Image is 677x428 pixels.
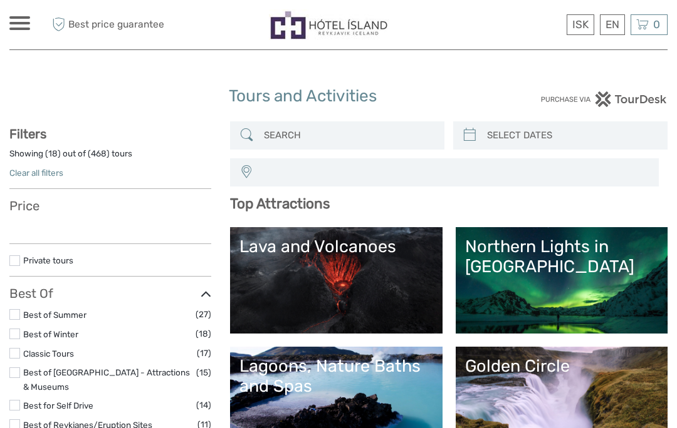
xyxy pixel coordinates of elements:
span: (27) [196,307,211,322]
div: EN [600,14,625,35]
a: Clear all filters [9,168,63,178]
div: Lagoons, Nature Baths and Spas [239,356,433,397]
a: Private tours [23,255,73,265]
a: Best of [GEOGRAPHIC_DATA] - Attractions & Museums [23,367,190,392]
input: SELECT DATES [482,125,661,146]
span: (18) [196,327,211,341]
span: ISK [572,18,589,31]
a: Classic Tours [23,349,74,359]
span: (15) [196,365,211,380]
span: 0 [651,18,662,31]
a: Lava and Volcanoes [239,237,433,324]
label: 18 [48,148,58,160]
span: Best price guarantee [49,14,174,35]
span: (17) [197,346,211,360]
h3: Price [9,198,211,213]
span: (14) [196,398,211,412]
b: Top Attractions [230,195,330,212]
div: Golden Circle [465,356,658,376]
a: Northern Lights in [GEOGRAPHIC_DATA] [465,237,658,324]
img: PurchaseViaTourDesk.png [540,91,668,107]
a: Best of Summer [23,310,87,320]
label: 468 [91,148,107,160]
h3: Best Of [9,286,211,301]
div: Showing ( ) out of ( ) tours [9,148,211,167]
a: Best for Self Drive [23,400,93,410]
h1: Tours and Activities [229,86,448,106]
div: Northern Lights in [GEOGRAPHIC_DATA] [465,237,658,277]
input: SEARCH [259,125,438,146]
strong: Filters [9,126,46,141]
img: Hótel Ísland [269,9,389,40]
div: Lava and Volcanoes [239,237,433,257]
a: Best of Winter [23,329,78,339]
